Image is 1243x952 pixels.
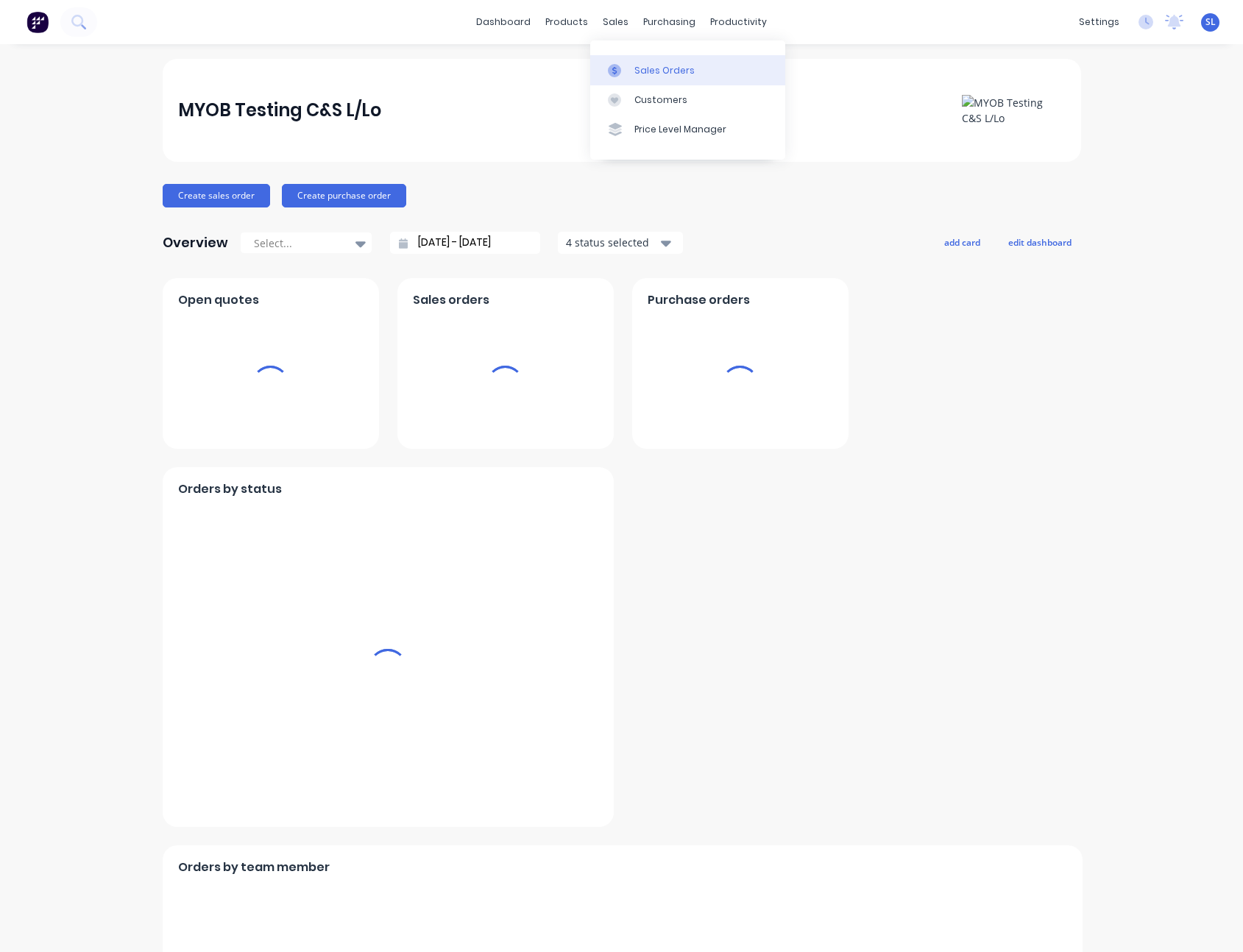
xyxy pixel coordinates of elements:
[590,85,785,115] a: Customers
[590,55,785,85] a: Sales Orders
[634,123,726,136] div: Price Level Manager
[1205,15,1216,29] span: SL
[178,291,259,309] span: Open quotes
[282,184,406,207] button: Create purchase order
[469,11,538,33] a: dashboard
[703,11,774,33] div: productivity
[999,232,1081,252] button: edit dashboard
[163,228,228,257] div: Overview
[636,11,703,33] div: purchasing
[163,184,270,207] button: Create sales order
[558,232,683,254] button: 4 status selected
[178,480,282,498] span: Orders by status
[178,859,330,876] span: Orders by team member
[26,11,49,33] img: Factory
[634,64,695,77] div: Sales Orders
[178,96,381,125] div: MYOB Testing C&S L/Lo
[413,291,489,309] span: Sales orders
[648,291,750,309] span: Purchase orders
[634,93,687,107] div: Customers
[935,232,990,252] button: add card
[595,11,636,33] div: sales
[566,235,659,250] div: 4 status selected
[1072,11,1127,33] div: settings
[538,11,595,33] div: products
[590,115,785,144] a: Price Level Manager
[962,95,1065,126] img: MYOB Testing C&S L/Lo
